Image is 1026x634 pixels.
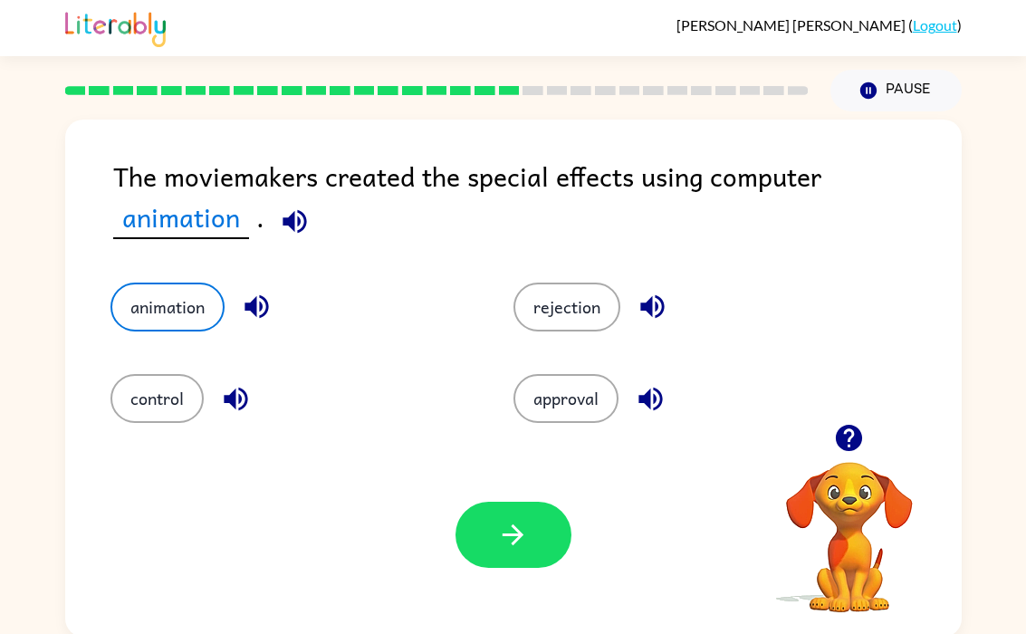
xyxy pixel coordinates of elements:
[65,7,166,47] img: Literably
[110,374,204,423] button: control
[830,70,962,111] button: Pause
[113,197,249,239] span: animation
[676,16,908,34] span: [PERSON_NAME] [PERSON_NAME]
[759,434,940,615] video: Your browser must support playing .mp4 files to use Literably. Please try using another browser.
[513,283,620,331] button: rejection
[113,156,962,246] div: The moviemakers created the special effects using computer .
[676,16,962,34] div: ( )
[513,374,618,423] button: approval
[110,283,225,331] button: animation
[913,16,957,34] a: Logout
